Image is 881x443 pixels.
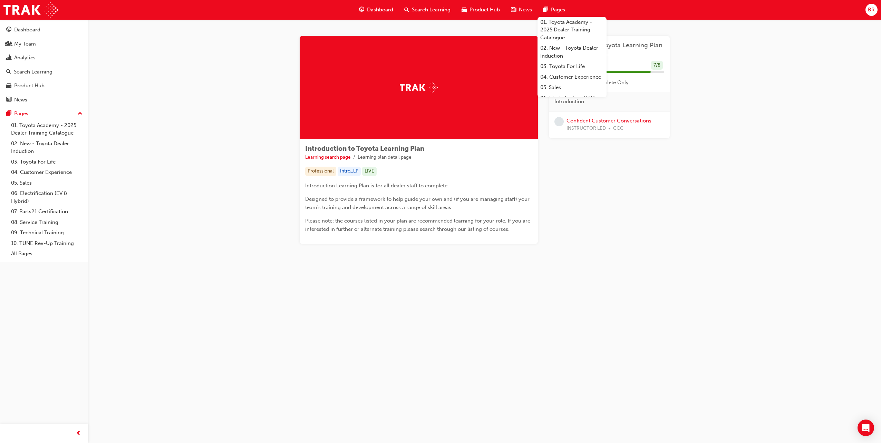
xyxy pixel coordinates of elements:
[8,248,85,259] a: All Pages
[551,6,565,14] span: Pages
[14,26,40,34] div: Dashboard
[469,6,500,14] span: Product Hub
[76,429,81,438] span: prev-icon
[8,138,85,157] a: 02. New - Toyota Dealer Induction
[400,82,438,93] img: Trak
[505,3,538,17] a: news-iconNews
[78,109,83,118] span: up-icon
[3,107,85,120] button: Pages
[3,51,85,64] a: Analytics
[858,420,874,436] div: Open Intercom Messenger
[305,154,351,160] a: Learning search page
[538,82,607,93] a: 05. Sales
[305,145,424,152] span: Introduction to Toyota Learning Plan
[8,206,85,217] a: 07. Parts21 Certification
[554,98,584,106] span: Introduction
[358,154,412,161] li: Learning plan detail page
[8,157,85,167] a: 03. Toyota For Life
[462,6,467,14] span: car-icon
[14,40,36,48] div: My Team
[538,93,607,111] a: 06. Electrification (EV & Hybrid)
[8,217,85,228] a: 08. Service Training
[367,6,393,14] span: Dashboard
[543,6,548,14] span: pages-icon
[8,188,85,206] a: 06. Electrification (EV & Hybrid)
[14,54,36,62] div: Analytics
[868,6,875,14] span: BR
[456,3,505,17] a: car-iconProduct Hub
[3,93,85,106] a: News
[6,27,11,33] span: guage-icon
[8,227,85,238] a: 09. Technical Training
[538,17,607,43] a: 01. Toyota Academy - 2025 Dealer Training Catalogue
[14,82,45,90] div: Product Hub
[6,55,11,61] span: chart-icon
[412,6,451,14] span: Search Learning
[567,118,651,124] a: Confident Customer Conversations
[14,110,28,118] div: Pages
[3,79,85,92] a: Product Hub
[362,167,377,176] div: LIVE
[651,61,663,70] div: 7 / 8
[399,3,456,17] a: search-iconSearch Learning
[3,38,85,50] a: My Team
[538,72,607,82] a: 04. Customer Experience
[6,83,11,89] span: car-icon
[3,23,85,36] a: Dashboard
[14,96,27,104] div: News
[359,6,364,14] span: guage-icon
[8,238,85,249] a: 10. TUNE Rev-Up Training
[865,4,878,16] button: BR
[538,43,607,61] a: 02. New - Toyota Dealer Induction
[511,6,516,14] span: news-icon
[8,167,85,178] a: 04. Customer Experience
[6,69,11,75] span: search-icon
[8,120,85,138] a: 01. Toyota Academy - 2025 Dealer Training Catalogue
[338,167,361,176] div: Intro_LP
[538,3,571,17] a: pages-iconPages
[354,3,399,17] a: guage-iconDashboard
[3,66,85,78] a: Search Learning
[519,6,532,14] span: News
[554,117,564,126] span: learningRecordVerb_NONE-icon
[6,41,11,47] span: people-icon
[305,196,531,210] span: Designed to provide a framework to help guide your own and (if you are managing staff) your team'...
[305,167,336,176] div: Professional
[613,125,623,132] span: CCC
[404,6,409,14] span: search-icon
[6,111,11,117] span: pages-icon
[6,97,11,103] span: news-icon
[554,41,664,49] a: Introduction to Toyota Learning Plan
[8,178,85,188] a: 05. Sales
[3,2,58,18] img: Trak
[305,218,532,232] span: Please note: the courses listed in your plan are recommended learning for your role. If you are i...
[305,183,449,189] span: Introduction Learning Plan is for all dealer staff to complete.
[14,68,52,76] div: Search Learning
[3,22,85,107] button: DashboardMy TeamAnalyticsSearch LearningProduct HubNews
[538,61,607,72] a: 03. Toyota For Life
[567,125,606,132] span: INSTRUCTOR LED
